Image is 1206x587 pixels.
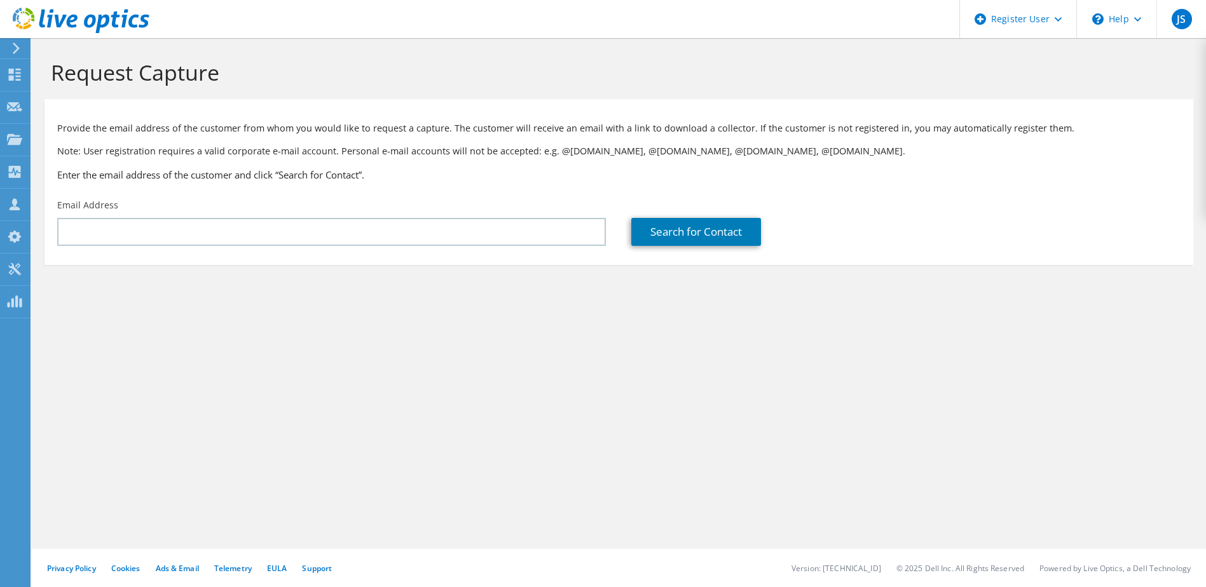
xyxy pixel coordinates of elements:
label: Email Address [57,199,118,212]
li: © 2025 Dell Inc. All Rights Reserved [896,563,1024,574]
p: Provide the email address of the customer from whom you would like to request a capture. The cust... [57,121,1181,135]
h1: Request Capture [51,59,1181,86]
li: Version: [TECHNICAL_ID] [791,563,881,574]
p: Note: User registration requires a valid corporate e-mail account. Personal e-mail accounts will ... [57,144,1181,158]
a: Privacy Policy [47,563,96,574]
a: Cookies [111,563,140,574]
a: Search for Contact [631,218,761,246]
a: Ads & Email [156,563,199,574]
a: EULA [267,563,287,574]
span: JS [1172,9,1192,29]
a: Support [302,563,332,574]
li: Powered by Live Optics, a Dell Technology [1039,563,1191,574]
h3: Enter the email address of the customer and click “Search for Contact”. [57,168,1181,182]
a: Telemetry [214,563,252,574]
svg: \n [1092,13,1104,25]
